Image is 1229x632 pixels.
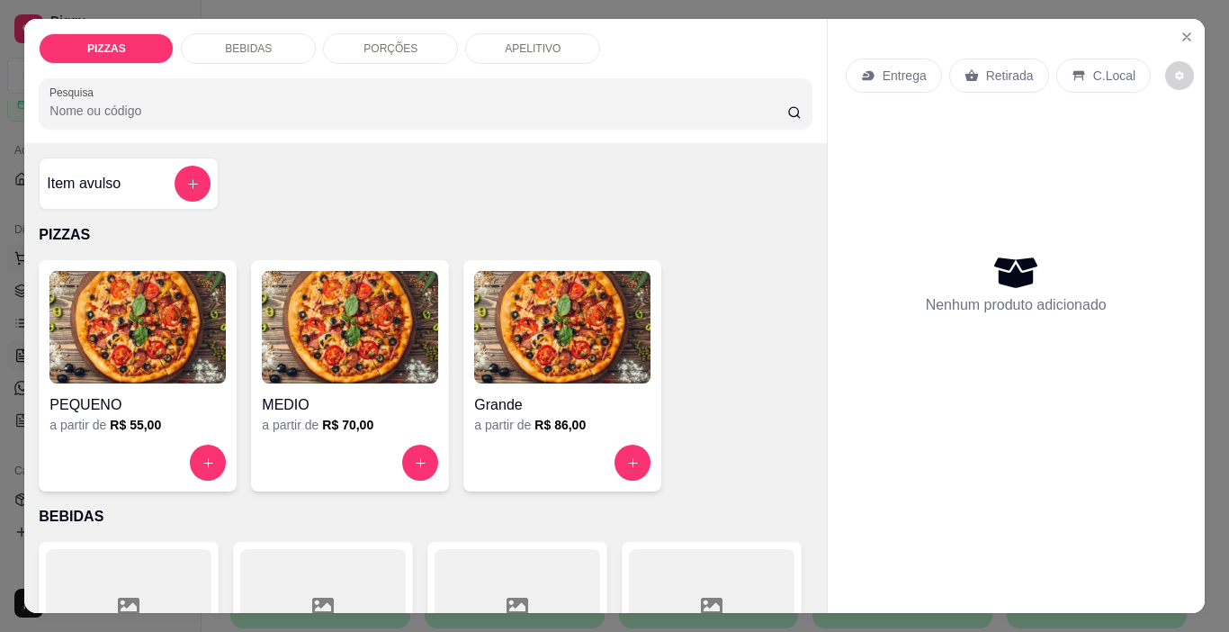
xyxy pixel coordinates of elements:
[363,41,417,56] p: PORÇÕES
[39,506,812,528] p: BEBIDAS
[87,41,126,56] p: PIZZAS
[614,445,650,481] button: increase-product-quantity
[1165,61,1194,90] button: decrease-product-quantity
[49,102,787,120] input: Pesquisa
[262,394,438,416] h4: MEDIO
[1093,67,1135,85] p: C.Local
[49,416,226,434] div: a partir de
[534,416,586,434] h6: R$ 86,00
[175,166,211,202] button: add-separate-item
[1172,23,1201,51] button: Close
[39,224,812,246] p: PIZZAS
[49,271,226,384] img: product-image
[926,294,1107,316] p: Nenhum produto adicionado
[474,271,650,384] img: product-image
[262,416,438,434] div: a partir de
[883,67,927,85] p: Entrega
[262,271,438,384] img: product-image
[474,416,650,434] div: a partir de
[110,416,161,434] h6: R$ 55,00
[402,445,438,481] button: increase-product-quantity
[322,416,373,434] h6: R$ 70,00
[190,445,226,481] button: increase-product-quantity
[505,41,561,56] p: APELITIVO
[49,85,100,100] label: Pesquisa
[225,41,272,56] p: BEBIDAS
[474,394,650,416] h4: Grande
[49,394,226,416] h4: PEQUENO
[47,173,121,194] h4: Item avulso
[986,67,1034,85] p: Retirada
